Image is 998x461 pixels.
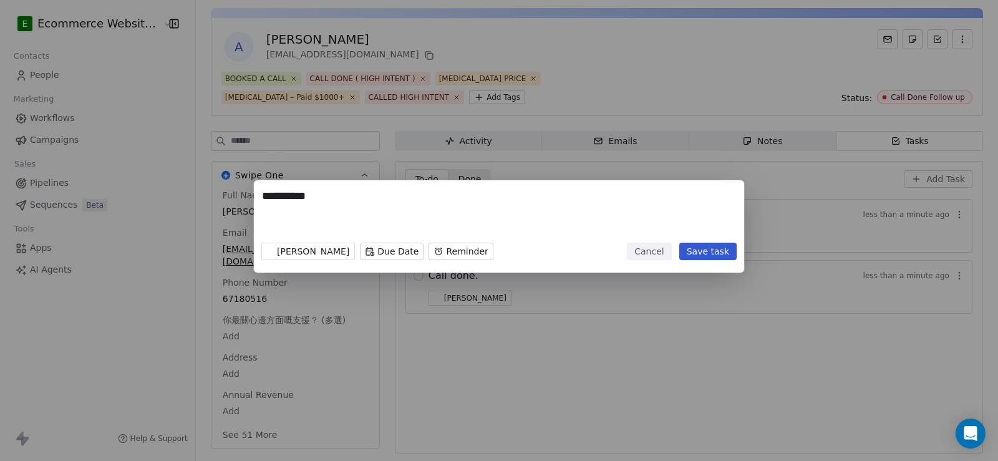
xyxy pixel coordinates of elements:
[264,247,273,256] img: S
[277,247,349,256] div: [PERSON_NAME]
[679,243,737,260] button: Save task
[429,243,493,260] button: Reminder
[446,245,488,258] span: Reminder
[627,243,671,260] button: Cancel
[360,243,424,260] button: Due Date
[377,245,419,258] span: Due Date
